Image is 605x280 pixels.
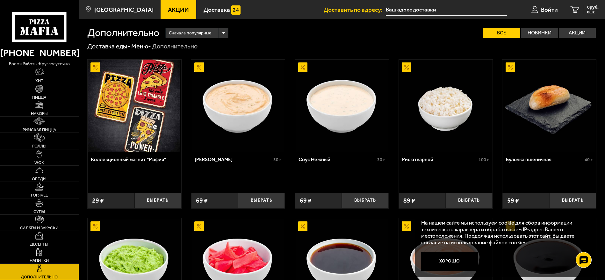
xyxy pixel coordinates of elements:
[587,5,599,10] span: 0 руб.
[191,60,285,152] a: АкционныйСоус Деликатес
[87,43,130,50] a: Доставка еды-
[90,62,100,72] img: Акционный
[446,193,493,208] button: Выбрать
[399,60,493,152] a: АкционныйРис отварной
[386,4,507,16] input: Ваш адрес доставки
[324,7,386,13] span: Доставить по адресу:
[194,221,204,231] img: Акционный
[421,219,586,246] p: На нашем сайте мы используем cookie для сбора информации технического характера и обрабатываем IP...
[152,42,198,51] div: Дополнительно
[402,62,411,72] img: Акционный
[32,177,47,181] span: Обеды
[403,197,415,204] span: 89 ₽
[295,60,389,152] a: АкционныйСоус Нежный
[32,95,46,99] span: Пицца
[402,221,411,231] img: Акционный
[204,7,230,13] span: Доставка
[87,28,159,38] h1: Дополнительно
[30,242,48,246] span: Десерты
[94,7,154,13] span: [GEOGRAPHIC_DATA]
[92,197,104,204] span: 29 ₽
[91,156,176,162] div: Коллекционный магнит "Мафия"
[23,128,56,132] span: Римская пицца
[479,157,489,162] span: 100 г
[587,10,599,14] span: 0 шт.
[134,193,181,208] button: Выбрать
[195,156,272,162] div: [PERSON_NAME]
[30,258,49,262] span: Напитки
[502,60,596,152] a: АкционныйБулочка пшеничная
[503,60,595,152] img: Булочка пшеничная
[88,60,181,152] img: Коллекционный магнит "Мафия"
[298,221,308,231] img: Акционный
[506,156,583,162] div: Булочка пшеничная
[521,28,558,38] label: Новинки
[541,7,558,13] span: Войти
[31,111,48,116] span: Наборы
[238,193,285,208] button: Выбрать
[273,157,281,162] span: 30 г
[20,226,58,230] span: Салаты и закуски
[377,157,385,162] span: 30 г
[296,60,388,152] img: Соус Нежный
[483,28,520,38] label: Все
[421,252,478,270] button: Хорошо
[507,197,519,204] span: 59 ₽
[300,197,312,204] span: 69 ₽
[400,60,492,152] img: Рис отварной
[549,193,596,208] button: Выбрать
[231,5,241,15] img: 15daf4d41897b9f0e9f617042186c801.svg
[299,156,376,162] div: Соус Нежный
[33,210,45,214] span: Супы
[31,193,48,197] span: Горячее
[196,197,208,204] span: 69 ₽
[21,275,58,279] span: Дополнительно
[298,62,308,72] img: Акционный
[88,60,181,152] a: АкционныйКоллекционный магнит "Мафия"
[32,144,47,148] span: Роллы
[402,156,477,162] div: Рис отварной
[35,79,43,83] span: Хит
[90,221,100,231] img: Акционный
[585,157,593,162] span: 40 г
[168,7,189,13] span: Акции
[34,161,44,165] span: WOK
[559,28,596,38] label: Акции
[506,62,515,72] img: Акционный
[342,193,389,208] button: Выбрать
[169,27,211,39] span: Сначала популярные
[194,62,204,72] img: Акционный
[192,60,284,152] img: Соус Деликатес
[131,43,151,50] a: Меню-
